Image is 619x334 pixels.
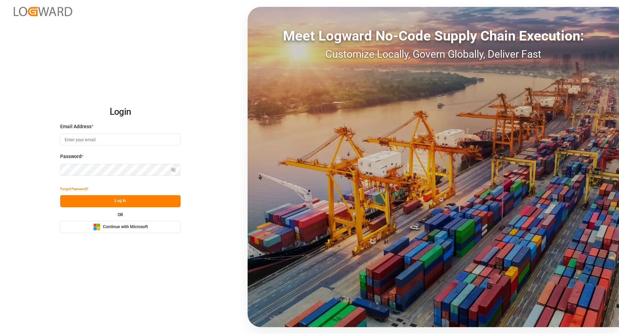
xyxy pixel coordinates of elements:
[248,46,619,62] div: Customize Locally, Govern Globally, Deliver Fast
[103,224,148,230] span: Continue with Microsoft
[60,153,82,160] span: Password
[60,101,181,123] h2: Login
[60,123,91,130] span: Email Address
[60,221,181,233] button: Continue with Microsoft
[60,134,181,146] input: Enter your email
[118,213,123,217] small: OR
[14,7,72,16] img: Logward_new_orange.png
[60,195,181,207] button: Log In
[248,26,619,46] div: Meet Logward No-Code Supply Chain Execution:
[60,183,88,195] button: Forgot Password?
